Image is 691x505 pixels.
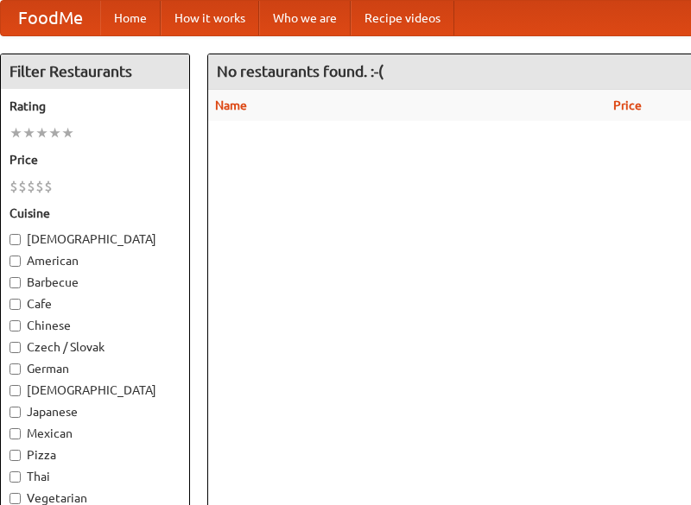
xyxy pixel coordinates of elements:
a: How it works [161,1,259,35]
li: ★ [10,123,22,142]
a: Price [613,98,642,112]
input: Cafe [10,299,21,310]
label: [DEMOGRAPHIC_DATA] [10,382,181,399]
input: Thai [10,471,21,483]
a: Name [215,98,247,112]
li: $ [18,177,27,196]
a: FoodMe [1,1,100,35]
a: Home [100,1,161,35]
label: Cafe [10,295,181,312]
input: [DEMOGRAPHIC_DATA] [10,385,21,396]
h5: Price [10,151,181,168]
a: Recipe videos [351,1,454,35]
label: Japanese [10,403,181,420]
h4: Filter Restaurants [1,54,189,89]
label: Barbecue [10,274,181,291]
input: Barbecue [10,277,21,288]
li: $ [10,177,18,196]
li: ★ [35,123,48,142]
label: Czech / Slovak [10,338,181,356]
label: Chinese [10,317,181,334]
label: German [10,360,181,377]
input: German [10,363,21,375]
h5: Rating [10,98,181,115]
input: Chinese [10,320,21,331]
input: Japanese [10,407,21,418]
label: American [10,252,181,269]
input: [DEMOGRAPHIC_DATA] [10,234,21,245]
input: American [10,256,21,267]
h5: Cuisine [10,205,181,222]
label: Thai [10,468,181,485]
input: Vegetarian [10,493,21,504]
input: Mexican [10,428,21,439]
label: Pizza [10,446,181,464]
li: ★ [61,123,74,142]
li: $ [35,177,44,196]
ng-pluralize: No restaurants found. :-( [217,63,384,79]
li: $ [44,177,53,196]
input: Pizza [10,450,21,461]
li: $ [27,177,35,196]
a: Who we are [259,1,351,35]
input: Czech / Slovak [10,342,21,353]
label: [DEMOGRAPHIC_DATA] [10,230,181,248]
label: Mexican [10,425,181,442]
li: ★ [48,123,61,142]
li: ★ [22,123,35,142]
